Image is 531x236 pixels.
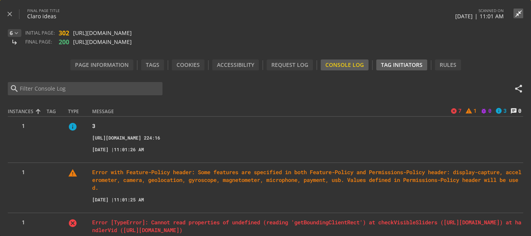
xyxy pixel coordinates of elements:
[114,147,144,152] small: 11:01:26 AM
[473,107,477,115] span: 1
[8,163,47,213] td: 1
[68,122,77,131] mat-icon: info
[267,59,313,70] div: Request Log
[68,219,77,228] mat-icon: cancel
[92,108,407,115] div: MESSAGE
[8,117,47,163] td: 1
[92,197,114,203] small: [DATE] |
[92,135,160,141] small: [URL][DOMAIN_NAME] 224:16
[73,29,132,37] span: [URL][DOMAIN_NAME]
[10,84,19,93] mat-icon: search
[92,219,523,234] p: Error [TypeError]: Cannot read properties of undefined (reading 'getBoundingClientRect') at check...
[92,168,523,192] p: Error with Feature-Policy header: Some features are specified in both Feature-Policy and Permissi...
[27,12,56,20] span: Claro ideas
[172,59,204,70] div: Cookies
[212,59,259,70] div: Accessibility
[508,107,523,115] button: 0
[92,122,523,130] p: 3
[8,108,40,115] div: INSTANCES
[25,29,55,37] span: INITIAL PAGE:
[465,107,472,114] mat-icon: warning
[458,107,461,115] span: 7
[47,108,62,115] div: TAG
[13,30,19,37] mat-icon: expand_more
[463,107,479,115] button: 1
[503,107,507,115] span: 3
[435,59,461,70] div: Rules
[70,59,133,70] div: Page Information
[514,84,523,93] mat-icon: share
[479,107,493,115] button: 0
[19,84,161,93] input: Filter Console Log
[518,107,521,115] span: 0
[376,59,427,70] div: Tag Initiators
[449,107,463,115] button: 7
[68,108,79,115] div: TYPE
[488,107,491,115] span: 0
[321,59,369,70] div: Console Log
[510,108,517,114] mat-icon: chat
[59,38,69,46] span: 200
[92,147,114,152] small: [DATE] |
[475,12,478,20] span: |
[493,107,508,115] button: 3
[455,8,504,13] label: SCANNED ON
[59,29,69,37] span: 302
[8,108,33,115] div: INSTANCES
[8,38,21,45] mat-icon: subdirectory_arrow_right
[68,168,77,178] mat-icon: warning
[141,59,164,70] div: Tags
[495,107,502,114] mat-icon: info
[73,38,132,46] span: [URL][DOMAIN_NAME]
[455,12,473,20] span: [DATE]
[8,29,21,37] span: 6
[47,108,56,115] div: TAG
[6,10,14,18] mat-icon: close
[514,10,523,17] mat-icon: close_fullscreen
[480,108,487,114] mat-icon: bug_report
[114,197,144,203] small: 11:01:25 AM
[451,108,457,114] mat-icon: cancel
[480,12,504,20] span: 11:01 AM
[27,8,60,13] label: FINAL PAGE TITLE
[92,108,114,115] div: MESSAGE
[25,38,55,46] span: FINAL PAGE:
[68,108,86,115] div: TYPE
